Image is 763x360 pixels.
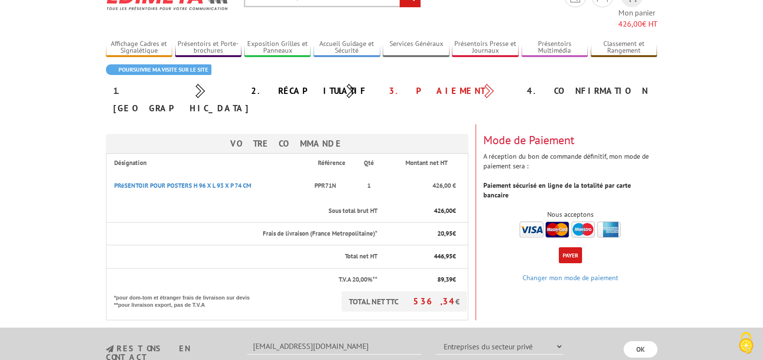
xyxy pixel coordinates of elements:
[312,159,352,168] p: Référence
[520,82,658,100] div: 4. Confirmation
[483,210,658,219] div: Nous acceptons
[386,207,455,216] p: €
[244,40,311,56] a: Exposition Grilles et Panneaux
[483,134,658,147] h3: Mode de Paiement
[386,181,455,191] p: 426,00 €
[106,200,378,223] th: Sous total brut HT
[624,341,658,358] input: OK
[114,159,303,168] p: Désignation
[452,40,519,56] a: Présentoirs Presse et Journaux
[434,207,452,215] span: 426,00
[483,181,631,199] strong: Paiement sécurisé en ligne de la totalité par carte bancaire
[413,296,455,307] span: 536,34
[106,222,378,245] th: Frais de livraison (France Metropolitaine)*
[618,19,642,29] span: 426,00
[175,40,242,56] a: Présentoirs et Porte-brochures
[114,181,251,190] a: PRéSENTOIR POUR POSTERS H 96 X L 93 X P 74 CM
[383,40,449,56] a: Services Généraux
[618,7,658,30] span: Mon panier
[114,291,259,309] p: *pour dom-tom et étranger frais de livraison sur devis **pour livraison export, pas de T.V.A
[106,82,244,117] div: 1. [GEOGRAPHIC_DATA]
[437,275,452,284] span: 89,39
[729,327,763,360] button: Cookies (fenêtre modale)
[523,273,618,282] a: Changer mon mode de paiement
[106,345,114,353] img: newsletter.jpg
[251,85,367,96] a: 2. Récapitulatif
[734,331,758,355] img: Cookies (fenêtre modale)
[591,40,658,56] a: Classement et Rangement
[106,134,468,153] h3: Votre Commande
[360,181,377,191] p: 1
[559,247,582,263] button: Payer
[437,229,452,238] span: 20,95
[476,124,665,240] div: A réception du bon de commande définitif, mon mode de paiement sera :
[618,18,658,30] span: € HT
[106,245,378,269] th: Total net HT
[360,159,377,168] p: Qté
[386,229,455,239] p: €
[314,40,380,56] a: Accueil Guidage et Sécurité
[312,177,352,195] p: PPR71N
[386,159,466,168] p: Montant net HT
[106,64,211,75] a: Poursuivre ma visite sur le site
[114,275,378,285] p: T.V.A 20,00%**
[434,252,452,260] span: 446,95
[386,252,455,261] p: €
[520,222,621,238] img: accepted.png
[247,338,421,355] input: Votre email
[106,40,173,56] a: Affichage Cadres et Signalétique
[342,291,467,312] p: TOTAL NET TTC €
[382,82,520,100] div: 3. Paiement
[386,275,455,285] p: €
[522,40,588,56] a: Présentoirs Multimédia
